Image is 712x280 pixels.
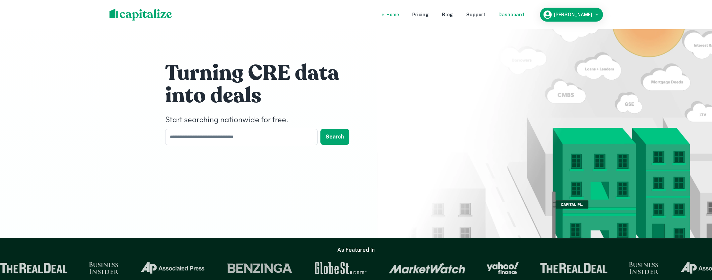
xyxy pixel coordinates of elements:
img: Business Insider [625,262,655,274]
button: Search [320,129,349,145]
a: Dashboard [498,11,524,18]
img: capitalize-logo.png [109,9,172,21]
img: Benzinga [222,262,289,274]
h4: Start searching nationwide for free. [165,114,364,126]
img: Business Insider [85,262,114,274]
img: Associated Press [136,262,201,274]
iframe: Chat Widget [679,227,712,259]
button: [PERSON_NAME] [540,8,603,22]
a: Support [466,11,485,18]
h6: [PERSON_NAME] [554,12,592,17]
h1: Turning CRE data [165,60,364,86]
img: GlobeSt [310,262,363,274]
a: Home [386,11,399,18]
img: The Real Deal [536,263,604,273]
a: Pricing [412,11,429,18]
h6: As Featured In [337,246,375,254]
a: Blog [442,11,453,18]
h1: into deals [165,82,364,109]
img: Market Watch [384,262,461,274]
img: Yahoo Finance [482,262,514,274]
